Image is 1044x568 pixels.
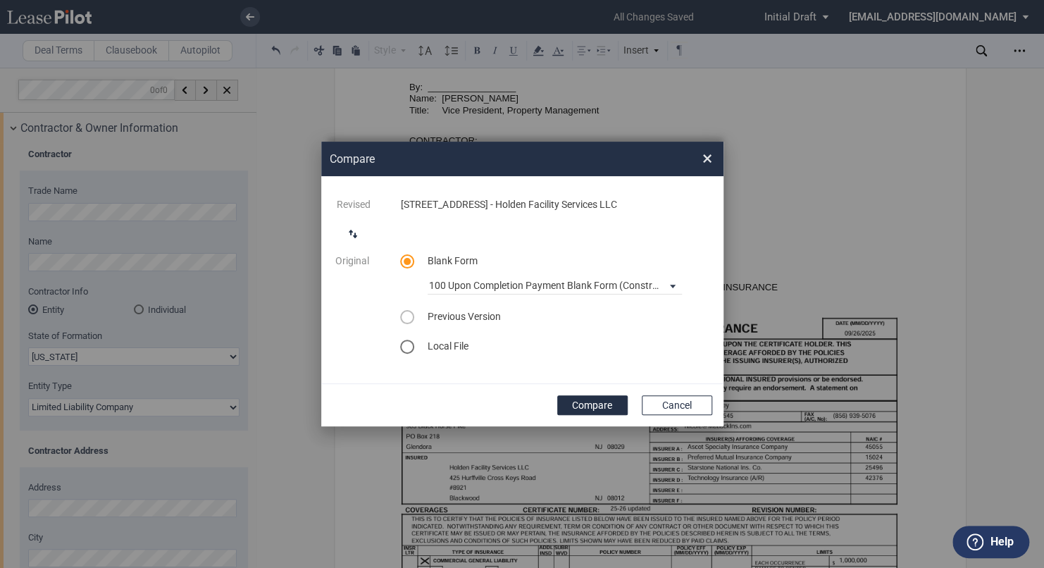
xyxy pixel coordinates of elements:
[990,533,1013,551] label: Help
[428,273,682,295] md-select: blank lease: 100 Upon Completion Payment Blank Form (Construction Contract)
[340,220,368,248] button: switch comparison direction
[401,199,616,210] span: [STREET_ADDRESS] - Holden Facility Services LLC
[400,254,411,268] md-radio-button: select blank lease
[428,340,468,352] span: Local File
[428,311,501,322] span: Previous Version
[702,147,712,170] span: ×
[321,142,723,426] md-dialog: Compare × ...
[428,255,478,266] span: Blank Form
[330,152,648,167] h2: Compare
[429,280,724,291] div: 100 Upon Completion Payment Blank Form (Construction Contract)
[642,395,712,415] button: Cancel
[557,395,628,415] button: Compare
[337,199,371,210] span: Revised
[335,255,369,266] span: Original
[400,340,411,354] md-radio-button: select word doc
[400,310,411,324] md-radio-button: select previous version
